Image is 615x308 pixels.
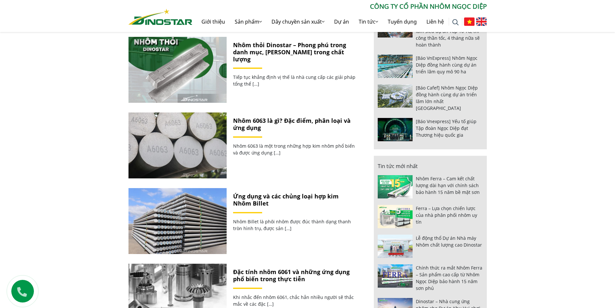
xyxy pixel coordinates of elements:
[233,192,339,207] a: Ứng dụng và các chủng loại hợp kim Nhôm Billet
[378,205,413,228] img: Ferra – Lựa chọn chiến lược của nhà phân phối nhôm uy tín
[233,218,358,232] p: Nhôm Billet là phôi nhôm được đúc thành dạng thanh tròn hình trụ, được sản […]
[416,235,482,248] a: Lễ động thổ Dự án Nhà máy Nhôm chất lượng cao Dinostar
[416,265,482,291] a: Chính thức ra mắt Nhôm Ferra – Sản phẩm cao cấp từ Nhôm Ngọc Diệp bảo hành 15 năm sơn phủ
[128,188,227,254] a: Ứng dụng và các chủng loại hợp kim Nhôm Billet
[233,268,350,283] a: Đặc tính nhôm 6061 và những ứng dụng phổ biến trong thực tiễn
[378,162,483,170] p: Tin tức mới nhất
[128,9,192,25] img: Nhôm Dinostar
[128,37,227,103] a: Nhôm thỏi Dinostar – Phong phú trong danh mục, Đỉnh cao trong chất lượng
[452,19,459,26] img: search
[378,55,413,78] img: [Báo VnExpress] Nhôm Ngọc Diệp đồng hành cùng dự án triển lãm quy mô 90 ha
[416,55,477,75] a: [Báo VnExpress] Nhôm Ngọc Diệp đồng hành cùng dự án triển lãm quy mô 90 ha
[476,17,487,26] img: English
[378,118,413,141] img: [Báo Vnexpress] Yếu tố giúp Tập đoàn Ngọc Diệp đạt Thương hiệu quốc gia
[267,11,329,32] a: Dây chuyền sản xuất
[128,188,226,254] img: Ứng dụng và các chủng loại hợp kim Nhôm Billet
[233,41,346,63] a: Nhôm thỏi Dinostar – Phong phú trong danh mục, [PERSON_NAME] trong chất lượng
[422,11,449,32] a: Liên hệ
[233,117,351,132] a: Nhôm 6063 là gì? Đặc điểm, phân loại và ứng dụng
[416,175,480,195] a: Nhôm Ferra – Cam kết chất lượng dài hạn với chính sách bảo hành 15 năm bề mặt sơn
[354,11,383,32] a: Tin tức
[230,11,267,32] a: Sản phẩm
[329,11,354,32] a: Dự án
[378,235,413,258] img: Lễ động thổ Dự án Nhà máy Nhôm chất lượng cao Dinostar
[383,11,422,32] a: Tuyển dụng
[233,143,358,156] p: Nhôm 6063 là một trong những hợp kim nhôm phổ biến và được ứng dụng […]
[233,294,358,307] p: Khi nhắc đến nhôm 6061, chắc hẳn nhiều người sẽ thắc mắc về các đặc […]
[128,112,226,178] img: Nhôm 6063 là gì? Đặc điểm, phân loại và ứng dụng
[233,74,358,87] p: Tiếp tục khẳng định vị thế là nhà cung cấp các giải pháp tổng thể […]
[464,17,475,26] img: Tiếng Việt
[128,112,227,178] a: Nhôm 6063 là gì? Đặc điểm, phân loại và ứng dụng
[378,84,413,108] img: [Báo Cafef] Nhôm Ngọc Diệp đồng hành cùng dự án triển lãm lớn nhất Đông Nam Á
[197,11,230,32] a: Giới thiệu
[378,175,413,198] img: Nhôm Ferra – Cam kết chất lượng dài hạn với chính sách bảo hành 15 năm bề mặt sơn
[416,205,477,225] a: Ferra – Lựa chọn chiến lược của nhà phân phối nhôm uy tín
[416,118,477,138] a: [Báo Vnexpress] Yếu tố giúp Tập đoàn Ngọc Diệp đạt Thương hiệu quốc gia
[416,85,478,111] a: [Báo Cafef] Nhôm Ngọc Diệp đồng hành cùng dự án triển lãm lớn nhất [GEOGRAPHIC_DATA]
[192,2,487,11] p: CÔNG TY CỔ PHẦN NHÔM NGỌC DIỆP
[378,264,413,288] img: Chính thức ra mắt Nhôm Ferra – Sản phẩm cao cấp từ Nhôm Ngọc Diệp bảo hành 15 năm sơn phủ
[128,37,226,103] img: Nhôm thỏi Dinostar – Phong phú trong danh mục, Đỉnh cao trong chất lượng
